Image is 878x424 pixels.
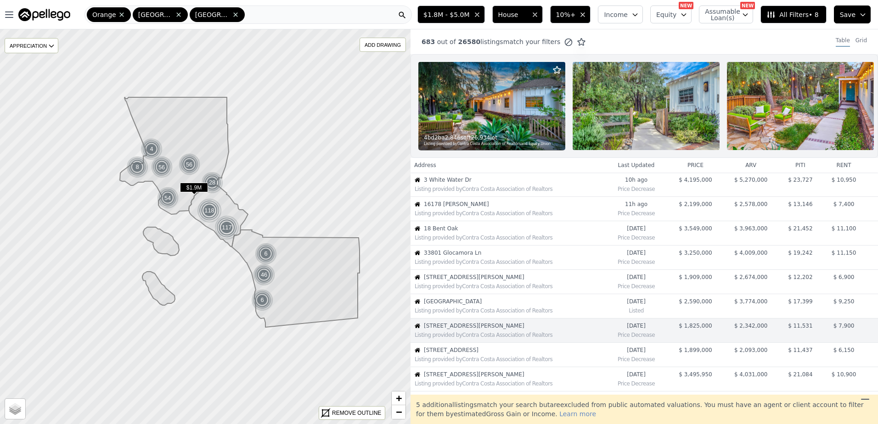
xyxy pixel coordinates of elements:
[424,322,604,329] span: [STREET_ADDRESS][PERSON_NAME]
[392,391,405,405] a: Zoom in
[332,409,381,417] div: REMOVE OUTLINE
[740,2,755,9] div: NEW
[396,406,402,418] span: −
[195,10,230,19] span: [GEOGRAPHIC_DATA]
[679,177,712,183] span: $ 4,195,000
[604,10,628,19] span: Income
[608,322,664,329] time: 2025-09-27 09:19
[411,158,605,173] th: Address
[832,371,856,378] span: $ 10,900
[608,354,664,363] div: Price Decrease
[5,399,25,419] a: Layers
[251,289,273,311] div: 6
[18,8,70,21] img: Pellego
[679,274,712,280] span: $ 1,909,000
[598,6,643,23] button: Income
[156,186,180,210] div: 54
[415,331,604,339] div: Listing provided by Contra Costa Association of Realtors
[424,141,561,147] div: Listing provided by Contra Costa Association of Realtors and Equity Union
[253,264,275,286] div: 46
[411,54,878,158] a: Property Photo 14bd2ba2,846sqft26,934lotListing provided byContra Costa Association of Realtorsan...
[150,156,174,179] div: 56
[788,250,812,256] span: $ 19,242
[424,298,604,305] span: [GEOGRAPHIC_DATA]
[498,10,528,19] span: House
[679,371,712,378] span: $ 3,495,950
[734,298,768,305] span: $ 3,774,000
[418,62,565,150] img: Property Photo 1
[556,10,576,19] span: 10%+
[415,372,420,377] img: House
[471,134,490,141] span: 26,934
[150,156,174,179] img: g2.png
[833,347,855,353] span: $ 6,150
[608,298,664,305] time: 2025-09-27 15:53
[492,6,543,23] button: House
[255,243,277,265] div: 6
[832,225,856,232] span: $ 11,100
[141,138,163,160] div: 4
[608,225,664,232] time: 2025-09-28 04:13
[833,274,855,280] span: $ 6,900
[760,6,826,23] button: All Filters• 8
[201,172,224,194] img: g1.png
[251,289,274,311] img: g1.png
[422,38,435,45] span: 683
[415,347,420,353] img: House
[788,347,812,353] span: $ 11,437
[423,10,469,19] span: $1.8M - $5.0M
[411,37,586,47] div: out of listings
[411,395,878,424] div: 5 additional listing s match your search but are excluded from public automated valuations. You m...
[92,10,116,19] span: Orange
[503,37,561,46] span: match your filters
[424,371,604,378] span: [STREET_ADDRESS][PERSON_NAME]
[360,38,405,51] div: ADD DRAWING
[788,225,812,232] span: $ 21,452
[734,274,768,280] span: $ 2,674,000
[734,347,768,353] span: $ 2,093,000
[608,281,664,290] div: Price Decrease
[415,283,604,290] div: Listing provided by Contra Costa Association of Realtors
[679,225,712,232] span: $ 3,549,000
[605,158,668,173] th: Last Updated
[699,6,753,23] button: Assumable Loan(s)
[779,158,822,173] th: piti
[396,392,402,404] span: +
[415,234,604,241] div: Listing provided by Contra Costa Association of Realtors
[415,274,420,280] img: House
[788,323,812,329] span: $ 11,531
[650,6,692,23] button: Equity
[734,201,768,207] span: $ 2,578,000
[197,198,222,223] div: 118
[424,249,604,257] span: 33801 Glocamora Ln
[456,38,481,45] span: 26580
[255,243,277,265] img: g1.png
[608,249,664,257] time: 2025-09-28 00:03
[833,323,855,329] span: $ 7,900
[727,62,874,150] img: Property Photo 3
[415,226,420,231] img: House
[608,184,664,193] div: Price Decrease
[679,201,712,207] span: $ 2,199,000
[415,185,604,193] div: Listing provided by Contra Costa Association of Realtors
[668,158,723,173] th: price
[5,38,58,53] div: APPRECIATION
[415,356,604,363] div: Listing provided by Contra Costa Association of Realtors
[833,201,855,207] span: $ 7,400
[679,298,712,305] span: $ 2,590,000
[608,329,664,339] div: Price Decrease
[415,210,604,217] div: Listing provided by Contra Costa Association of Realtors
[392,405,405,419] a: Zoom out
[734,225,768,232] span: $ 3,963,000
[201,172,223,194] div: 28
[723,158,779,173] th: arv
[424,346,604,354] span: [STREET_ADDRESS]
[832,250,856,256] span: $ 11,150
[424,176,604,184] span: 3 White Water Dr
[253,264,276,286] img: g1.png
[126,156,148,178] div: 8
[415,177,420,183] img: House
[178,153,202,176] img: g2.png
[608,346,664,354] time: 2025-09-27 08:42
[608,371,664,378] time: 2025-09-27 06:39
